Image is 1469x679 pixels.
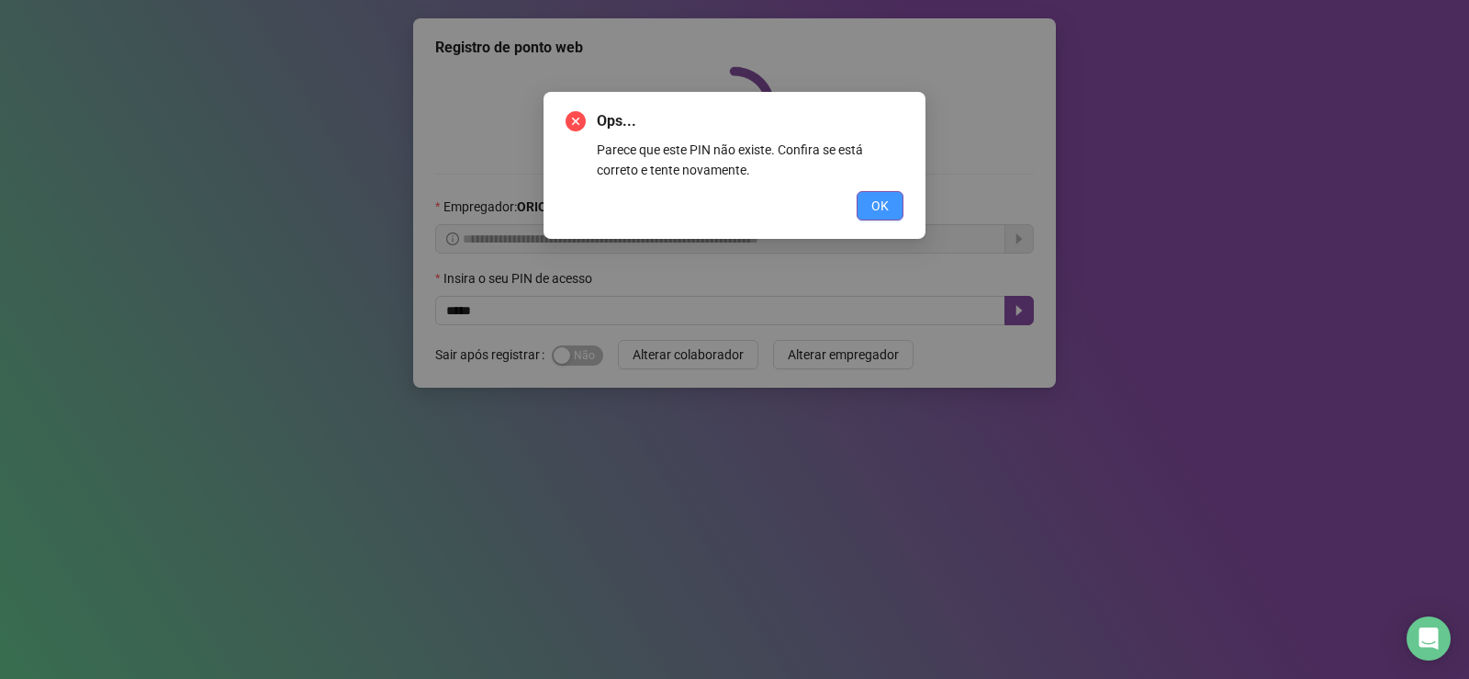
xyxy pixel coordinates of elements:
[597,140,903,180] div: Parece que este PIN não existe. Confira se está correto e tente novamente.
[871,196,889,216] span: OK
[566,111,586,131] span: close-circle
[597,110,903,132] span: Ops...
[857,191,903,221] button: OK
[1407,617,1451,661] div: Open Intercom Messenger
